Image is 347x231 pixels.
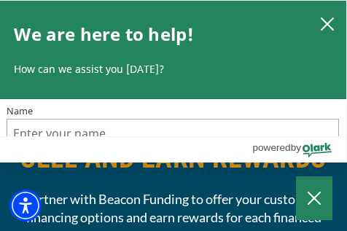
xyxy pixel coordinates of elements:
[296,176,332,220] button: Close Chatbox
[14,15,194,53] h2: We are here to help!
[252,137,346,162] a: Powered by Olark
[252,138,290,157] span: powered
[9,189,42,222] div: Accessibility Menu
[7,119,339,148] input: Name
[7,106,339,116] label: Name
[14,62,332,84] p: How can we assist you [DATE]?
[316,13,339,34] button: close chatbox
[291,138,301,157] span: by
